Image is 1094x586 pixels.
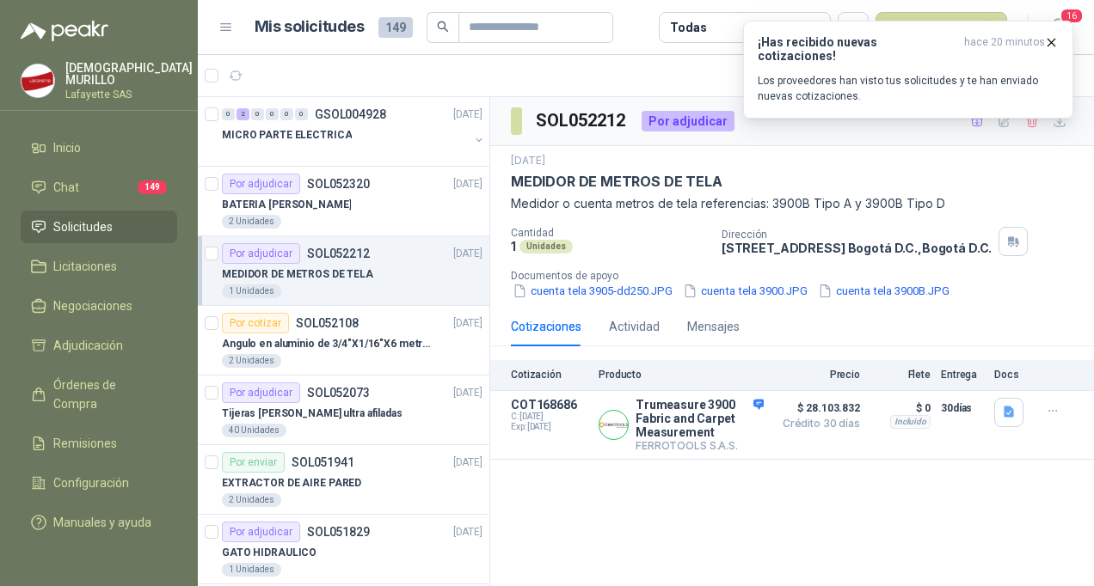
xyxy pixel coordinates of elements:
p: [STREET_ADDRESS] Bogotá D.C. , Bogotá D.C. [722,241,992,255]
span: Configuración [53,473,129,492]
p: BATERIA [PERSON_NAME] [222,197,351,213]
button: Nueva solicitud [876,12,1007,43]
a: Por adjudicarSOL052212[DATE] MEDIDOR DE METROS DE TELA1 Unidades [198,236,489,306]
span: Adjudicación [53,336,123,355]
span: Manuales y ayuda [53,513,151,532]
span: Solicitudes [53,217,113,236]
div: 0 [222,108,235,120]
a: Configuración [21,467,177,499]
p: [DATE] [453,107,482,123]
img: Company Logo [22,64,54,97]
p: [DATE] [453,246,482,262]
a: Remisiones [21,427,177,460]
span: 16 [1060,8,1084,24]
span: Chat [53,178,79,197]
a: Solicitudes [21,211,177,243]
span: Órdenes de Compra [53,375,161,413]
p: Producto [599,369,764,381]
p: [DATE] [453,455,482,471]
a: Chat149 [21,171,177,204]
p: SOL052108 [296,317,359,329]
p: 30 días [941,398,984,418]
div: 0 [251,108,264,120]
p: Cantidad [511,227,708,239]
button: cuenta tela 3905-dd250.JPG [511,282,674,300]
p: Flete [870,369,931,381]
div: Por adjudicar [642,111,734,131]
span: Inicio [53,138,81,157]
p: GATO HIDRAULICO [222,545,317,561]
button: cuenta tela 3900B.JPG [816,282,951,300]
p: Entrega [941,369,984,381]
a: Manuales y ayuda [21,506,177,539]
button: 16 [1042,12,1073,43]
div: 1 Unidades [222,284,281,298]
a: Por adjudicarSOL051829[DATE] GATO HIDRAULICO1 Unidades [198,515,489,584]
div: Por adjudicar [222,243,300,264]
a: Por cotizarSOL052108[DATE] Angulo en aluminio de 3/4"X1/16"X6 metros color Anolok2 Unidades [198,306,489,375]
p: MEDIDOR DE METROS DE TELA [511,173,722,191]
a: Por adjudicarSOL052320[DATE] BATERIA [PERSON_NAME]2 Unidades [198,167,489,236]
p: SOL051829 [307,526,370,538]
div: Todas [670,18,706,37]
span: Licitaciones [53,257,117,276]
h1: Mis solicitudes [255,15,365,40]
span: Negociaciones [53,296,132,315]
p: Trumeasure 3900 Fabric and Carpet Measurement [636,398,764,439]
span: search [437,21,449,33]
span: 149 [378,17,413,38]
h3: ¡Has recibido nuevas cotizaciones! [758,35,957,63]
p: Tijeras [PERSON_NAME] ultra afiladas [222,406,403,422]
p: $ 0 [870,398,931,418]
span: $ 28.103.832 [774,398,860,418]
div: 0 [280,108,293,120]
p: SOL051941 [292,456,354,468]
img: Logo peakr [21,21,108,41]
p: EXTRACTOR DE AIRE PARED [222,475,361,491]
p: Precio [774,369,860,381]
p: SOL052073 [307,387,370,399]
div: Por adjudicar [222,522,300,542]
p: [DEMOGRAPHIC_DATA] MURILLO [65,62,193,86]
span: Crédito 30 días [774,418,860,429]
div: Por cotizar [222,313,289,333]
a: Adjudicación [21,329,177,362]
div: Por adjudicar [222,382,300,403]
p: [DATE] [511,153,545,169]
p: Documentos de apoyo [511,270,1087,282]
p: Angulo en aluminio de 3/4"X1/16"X6 metros color Anolok [222,336,436,352]
div: 2 Unidades [222,493,281,507]
p: SOL052320 [307,178,370,190]
p: GSOL004928 [315,108,386,120]
p: MICRO PARTE ELECTRICA [222,127,352,143]
p: [DATE] [453,176,482,192]
img: Company Logo [599,411,628,439]
div: Por adjudicar [222,174,300,194]
span: 149 [138,180,167,194]
p: Cotización [511,369,588,381]
div: Cotizaciones [511,317,581,336]
h3: SOL052212 [536,107,628,134]
p: Docs [994,369,1029,381]
p: [DATE] [453,524,482,540]
div: 2 Unidades [222,354,281,368]
p: Los proveedores han visto tus solicitudes y te han enviado nuevas cotizaciones. [758,73,1059,104]
div: Incluido [890,415,931,429]
div: 40 Unidades [222,424,286,437]
div: Actividad [609,317,660,336]
div: 2 Unidades [222,215,281,229]
span: Exp: [DATE] [511,422,588,432]
p: Dirección [722,229,992,241]
p: COT168686 [511,398,588,412]
span: C: [DATE] [511,412,588,422]
a: Negociaciones [21,290,177,322]
p: FERROTOOLS S.A.S. [636,439,764,452]
p: 1 [511,239,516,253]
div: 0 [266,108,279,120]
a: Órdenes de Compra [21,369,177,420]
a: Inicio [21,131,177,164]
p: [DATE] [453,315,482,332]
button: cuenta tela 3900.JPG [681,282,809,300]
a: Licitaciones [21,250,177,283]
a: Por adjudicarSOL052073[DATE] Tijeras [PERSON_NAME] ultra afiladas40 Unidades [198,375,489,445]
